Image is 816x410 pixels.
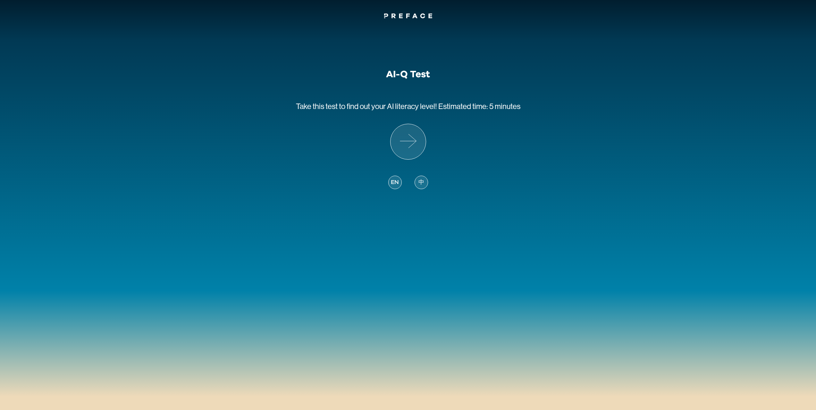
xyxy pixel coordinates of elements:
span: Estimated time: 5 minutes [438,102,520,111]
h1: AI-Q Test [386,69,430,80]
span: find out your AI literacy level! [347,102,437,111]
span: 中 [418,178,424,187]
span: EN [391,178,399,187]
span: Take this test to [296,102,345,111]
